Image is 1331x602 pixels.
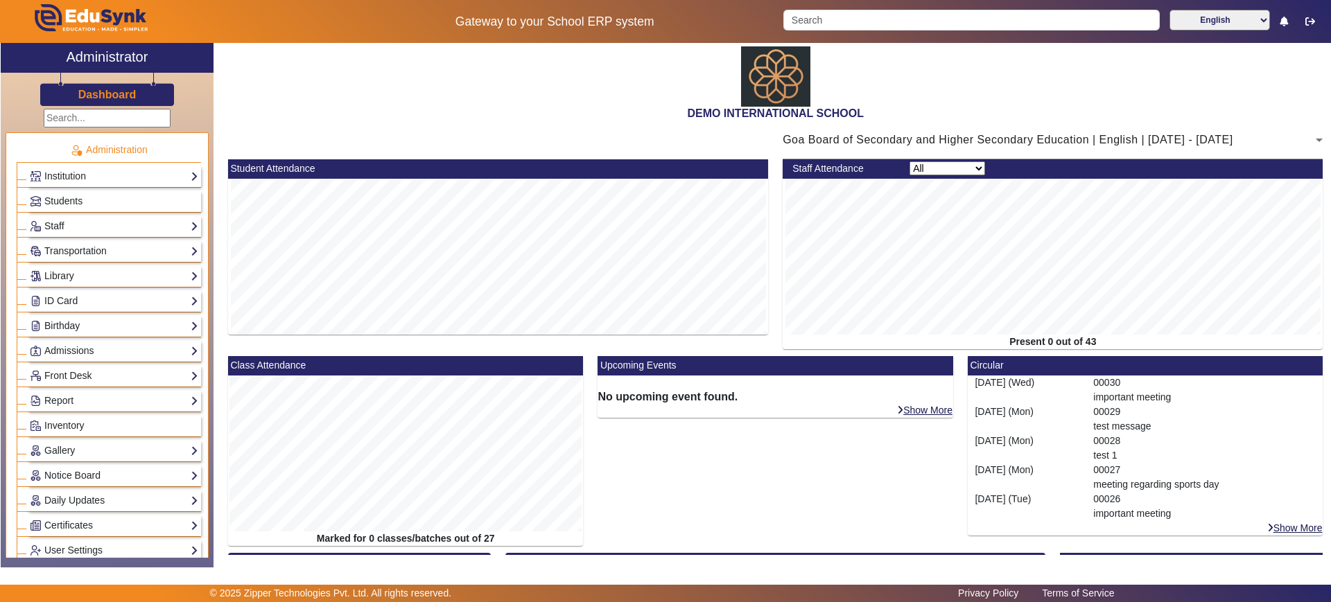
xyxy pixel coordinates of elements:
[78,88,137,101] h3: Dashboard
[968,492,1086,521] div: [DATE] (Tue)
[968,356,1323,375] mat-card-header: Circular
[896,404,953,416] a: Show More
[1035,584,1121,602] a: Terms of Service
[1093,506,1316,521] p: important meeting
[44,420,85,431] span: Inventory
[30,193,198,209] a: Students
[1086,375,1323,405] div: 00030
[1086,405,1323,434] div: 00029
[1060,553,1323,572] mat-card-header: [DATE] Birthday [DEMOGRAPHIC_DATA] (Mon)
[783,10,1159,30] input: Search
[783,134,1233,145] span: Goa Board of Secondary and Higher Secondary Education | English | [DATE] - [DATE]
[44,109,171,127] input: Search...
[1093,390,1316,405] p: important meeting
[17,143,201,157] p: Administration
[968,463,1086,492] div: [DATE] (Mon)
[31,196,41,206] img: Students.png
[741,46,810,107] img: abdd4561-dfa5-4bc5-9f22-bd710a8d2831
[340,15,769,29] h5: Gateway to your School ERP system
[78,87,137,102] a: Dashboard
[228,356,584,375] mat-card-header: Class Attendance
[968,434,1086,463] div: [DATE] (Mon)
[44,195,82,206] span: Students
[1086,492,1323,521] div: 00026
[1086,463,1323,492] div: 00027
[505,553,1045,572] mat-card-header: Fee Report
[228,159,768,179] mat-card-header: Student Attendance
[31,420,41,431] img: Inventory.png
[968,375,1086,405] div: [DATE] (Wed)
[30,418,198,434] a: Inventory
[598,390,953,403] h6: No upcoming event found.
[951,584,1025,602] a: Privacy Policy
[220,107,1330,120] h2: DEMO INTERNATIONAL SCHOOL
[783,335,1323,349] div: Present 0 out of 43
[598,356,953,375] mat-card-header: Upcoming Events
[968,405,1086,434] div: [DATE] (Mon)
[70,144,82,157] img: Administration.png
[228,553,491,572] mat-card-header: AbsentToday
[1093,477,1316,492] p: meeting regarding sports day
[210,586,452,601] p: © 2025 Zipper Technologies Pvt. Ltd. All rights reserved.
[785,161,903,176] div: Staff Attendance
[1093,448,1316,463] p: test 1
[1086,434,1323,463] div: 00028
[67,48,148,65] h2: Administrator
[1093,419,1316,434] p: test message
[1267,522,1323,534] a: Show More
[1,43,214,73] a: Administrator
[228,531,584,546] div: Marked for 0 classes/batches out of 27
